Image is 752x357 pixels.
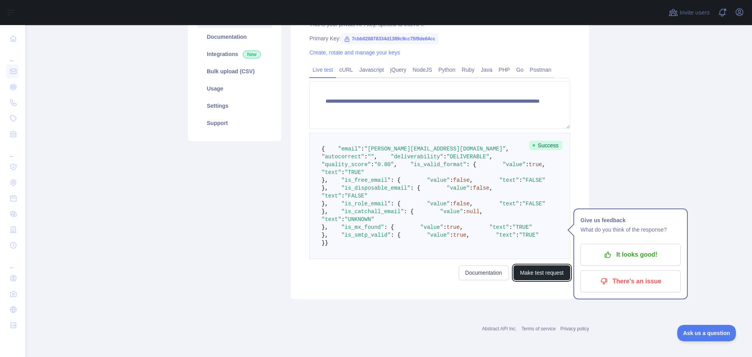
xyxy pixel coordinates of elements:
[338,146,361,152] span: "email"
[364,146,506,152] span: "[PERSON_NAME][EMAIL_ADDRESS][DOMAIN_NAME]"
[390,201,400,207] span: : {
[197,63,272,80] a: Bulk upload (CSV)
[443,154,446,160] span: :
[371,161,374,168] span: :
[667,6,711,19] button: Invite users
[322,193,341,199] span: "text"
[450,177,453,183] span: :
[509,224,512,230] span: :
[499,201,519,207] span: "text"
[6,47,19,63] div: ...
[496,232,515,238] span: "text"
[503,161,526,168] span: "value"
[435,63,459,76] a: Python
[390,154,443,160] span: "deliverability"
[482,326,517,332] a: Abstract API Inc.
[427,177,450,183] span: "value"
[516,232,519,238] span: :
[470,201,473,207] span: ,
[394,161,397,168] span: ,
[341,177,390,183] span: "is_free_email"
[680,8,710,17] span: Invite users
[466,232,470,238] span: ,
[427,232,450,238] span: "value"
[529,141,562,150] span: Success
[466,208,480,215] span: null
[580,216,681,225] h1: Give us feedback
[336,63,356,76] a: cURL
[410,161,466,168] span: "is_valid_format"
[521,326,555,332] a: Terms of service
[580,225,681,234] p: What do you think of the response?
[341,193,344,199] span: :
[526,161,529,168] span: :
[322,201,328,207] span: },
[197,45,272,63] a: Integrations New
[529,161,542,168] span: true
[460,224,463,230] span: ,
[473,185,490,191] span: false
[470,185,473,191] span: :
[325,240,328,246] span: }
[322,240,325,246] span: }
[459,265,509,280] a: Documentation
[197,97,272,114] a: Settings
[453,177,470,183] span: false
[322,216,341,223] span: "text"
[361,146,364,152] span: :
[341,232,390,238] span: "is_smtp_valid"
[384,224,394,230] span: : {
[499,177,519,183] span: "text"
[586,275,675,288] p: There's an issue
[390,177,400,183] span: : {
[197,28,272,45] a: Documentation
[470,177,473,183] span: ,
[322,224,328,230] span: },
[522,177,546,183] span: "FALSE"
[341,224,384,230] span: "is_mx_found"
[519,177,522,183] span: :
[374,161,394,168] span: "0.80"
[345,193,368,199] span: "FALSE"
[446,154,489,160] span: "DELIVERABLE"
[586,248,675,261] p: It looks good!
[322,177,328,183] span: },
[322,185,328,191] span: },
[410,185,420,191] span: : {
[420,224,443,230] span: "value"
[446,224,460,230] span: true
[322,208,328,215] span: },
[580,244,681,266] button: It looks good!
[6,254,19,270] div: ...
[309,34,570,42] div: Primary Key:
[527,63,555,76] a: Postman
[453,201,470,207] span: false
[463,208,466,215] span: :
[512,224,532,230] span: "TRUE"
[197,114,272,132] a: Support
[322,161,371,168] span: "quality_score"
[453,232,466,238] span: true
[542,161,545,168] span: ,
[364,154,367,160] span: :
[506,146,509,152] span: ,
[450,232,453,238] span: :
[341,201,390,207] span: "is_role_email"
[440,208,463,215] span: "value"
[322,146,325,152] span: {
[495,63,513,76] a: PHP
[322,232,328,238] span: },
[387,63,409,76] a: jQuery
[519,232,539,238] span: "TRUE"
[322,169,341,176] span: "text"
[427,201,450,207] span: "value"
[466,161,476,168] span: : {
[404,208,414,215] span: : {
[341,169,344,176] span: :
[309,63,336,76] a: Live test
[390,232,400,238] span: : {
[341,208,404,215] span: "is_catchall_email"
[522,201,546,207] span: "FALSE"
[6,143,19,158] div: ...
[443,224,446,230] span: :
